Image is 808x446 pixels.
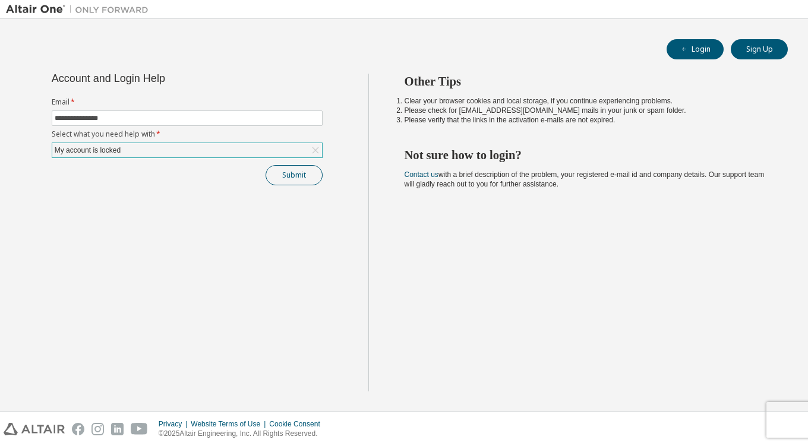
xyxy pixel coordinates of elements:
[191,419,269,429] div: Website Terms of Use
[72,423,84,435] img: facebook.svg
[52,143,322,157] div: My account is locked
[269,419,327,429] div: Cookie Consent
[159,429,327,439] p: © 2025 Altair Engineering, Inc. All Rights Reserved.
[405,170,765,188] span: with a brief description of the problem, your registered e-mail id and company details. Our suppo...
[52,129,323,139] label: Select what you need help with
[405,74,767,89] h2: Other Tips
[405,147,767,163] h2: Not sure how to login?
[667,39,724,59] button: Login
[731,39,788,59] button: Sign Up
[111,423,124,435] img: linkedin.svg
[131,423,148,435] img: youtube.svg
[52,74,269,83] div: Account and Login Help
[405,96,767,106] li: Clear your browser cookies and local storage, if you continue experiencing problems.
[266,165,323,185] button: Submit
[53,144,122,157] div: My account is locked
[405,115,767,125] li: Please verify that the links in the activation e-mails are not expired.
[4,423,65,435] img: altair_logo.svg
[159,419,191,429] div: Privacy
[91,423,104,435] img: instagram.svg
[6,4,154,15] img: Altair One
[52,97,323,107] label: Email
[405,106,767,115] li: Please check for [EMAIL_ADDRESS][DOMAIN_NAME] mails in your junk or spam folder.
[405,170,438,179] a: Contact us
